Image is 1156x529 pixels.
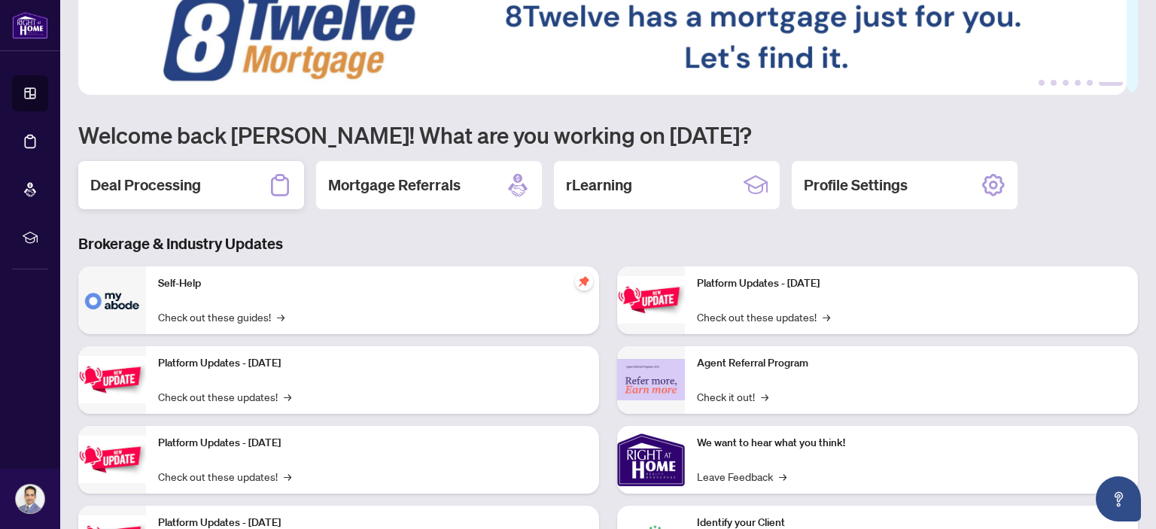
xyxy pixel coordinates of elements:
p: Agent Referral Program [697,355,1126,372]
span: → [277,309,284,325]
span: → [779,468,786,485]
a: Check out these guides!→ [158,309,284,325]
img: Platform Updates - June 23, 2025 [617,276,685,324]
a: Check out these updates!→ [697,309,830,325]
p: Platform Updates - [DATE] [697,275,1126,292]
button: 5 [1087,80,1093,86]
span: → [761,388,768,405]
button: Open asap [1096,476,1141,521]
span: → [823,309,830,325]
h2: rLearning [566,175,632,196]
img: We want to hear what you think! [617,426,685,494]
a: Check out these updates!→ [158,468,291,485]
span: → [284,468,291,485]
img: Profile Icon [16,485,44,513]
a: Check out these updates!→ [158,388,291,405]
p: Platform Updates - [DATE] [158,355,587,372]
p: We want to hear what you think! [697,435,1126,451]
img: Platform Updates - July 21, 2025 [78,436,146,483]
p: Platform Updates - [DATE] [158,435,587,451]
img: Self-Help [78,266,146,334]
button: 1 [1039,80,1045,86]
a: Check it out!→ [697,388,768,405]
button: 4 [1075,80,1081,86]
p: Self-Help [158,275,587,292]
h1: Welcome back [PERSON_NAME]! What are you working on [DATE]? [78,120,1138,149]
h2: Deal Processing [90,175,201,196]
h2: Profile Settings [804,175,908,196]
span: → [284,388,291,405]
img: Agent Referral Program [617,359,685,400]
a: Leave Feedback→ [697,468,786,485]
button: 6 [1099,80,1123,86]
h3: Brokerage & Industry Updates [78,233,1138,254]
button: 3 [1063,80,1069,86]
img: logo [12,11,48,39]
button: 2 [1051,80,1057,86]
span: pushpin [575,272,593,290]
h2: Mortgage Referrals [328,175,461,196]
img: Platform Updates - September 16, 2025 [78,356,146,403]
